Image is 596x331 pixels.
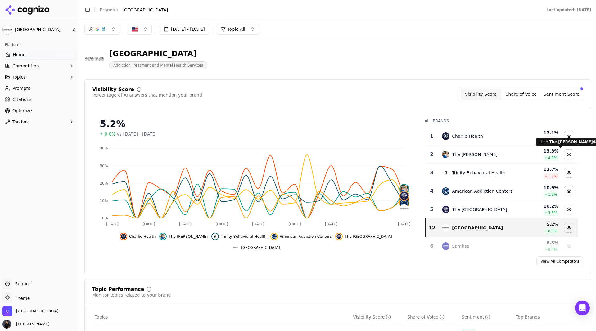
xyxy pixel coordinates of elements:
[12,74,26,80] span: Topics
[548,137,558,142] span: 1.2 %
[452,188,512,194] div: American Addiction Centers
[461,89,501,100] button: Visibility Score
[100,146,108,150] tspan: 40%
[105,131,116,137] span: 0.0%
[2,40,77,50] div: Platform
[345,234,392,239] span: The [GEOGRAPHIC_DATA]
[122,7,168,13] span: [GEOGRAPHIC_DATA]
[452,243,469,249] div: Samhsa
[428,206,436,213] div: 5
[12,108,32,114] span: Optimize
[92,87,134,92] div: Visibility Score
[325,222,338,226] tspan: [DATE]
[501,89,541,100] button: Share of Voice
[160,234,165,239] img: the meadows
[92,92,202,98] div: Percentage of AI answers that mention your brand
[425,164,578,182] tr: 3trinity behavioral healthTrinity Behavioral Health12.7%1.7%Hide trinity behavioral health data
[169,234,208,239] span: The [PERSON_NAME]
[425,145,578,164] tr: 2the meadowsThe [PERSON_NAME]13.3%4.8%Hide the meadows data
[2,50,77,60] a: Home
[519,221,558,228] div: 5.2 %
[425,182,578,200] tr: 4american addiction centersAmerican Addiction Centers10.9%1.9%Hide american addiction centers data
[452,151,498,158] div: The [PERSON_NAME]
[564,241,574,251] button: Show samhsa data
[12,296,30,301] span: Theme
[92,292,171,298] div: Monitor topics related to your brand
[2,117,77,127] button: Toolbox
[548,192,558,197] span: 1.9 %
[13,52,25,58] span: Home
[398,222,411,226] tspan: [DATE]
[548,155,558,160] span: 4.8 %
[428,132,436,140] div: 1
[564,149,574,159] button: Hide the meadows data
[100,118,412,130] div: 5.2%
[425,118,578,123] div: All Brands
[109,61,207,69] span: Addiction Treatment and Mental Health Services
[15,27,69,33] span: [GEOGRAPHIC_DATA]
[120,233,156,240] button: Hide charlie health data
[12,63,39,69] span: Competition
[142,222,155,226] tspan: [DATE]
[2,320,50,329] button: Open user button
[442,206,449,213] img: the recovery village
[132,26,138,32] img: US
[548,247,558,252] span: 0.3 %
[564,168,574,178] button: Hide trinity behavioral health data
[179,222,192,226] tspan: [DATE]
[519,148,558,154] div: 13.3 %
[564,205,574,214] button: Hide the recovery village data
[159,233,208,240] button: Hide the meadows data
[12,85,30,91] span: Prompts
[221,234,267,239] span: Trinity Behavioral Health
[575,301,590,315] div: Open Intercom Messenger
[428,242,436,250] div: 6
[549,140,593,144] span: The [PERSON_NAME]
[270,233,332,240] button: Hide american addiction centers data
[452,170,505,176] div: Trinity Behavioral Health
[564,223,574,233] button: Hide cornerstone healing center data
[519,203,558,209] div: 10.2 %
[519,185,558,191] div: 10.9 %
[519,130,558,136] div: 17.1 %
[109,49,207,59] div: [GEOGRAPHIC_DATA]
[428,224,436,232] div: 12
[232,244,280,251] button: Hide cornerstone healing center data
[100,181,108,186] tspan: 20%
[442,151,449,158] img: the meadows
[452,206,507,213] div: The [GEOGRAPHIC_DATA]
[213,234,218,239] img: trinity behavioral health
[407,314,445,320] div: Share of Voice
[2,72,77,82] button: Topics
[541,89,582,100] button: Sentiment Score
[428,151,436,158] div: 2
[2,106,77,116] a: Optimize
[100,7,168,13] nav: breadcrumb
[106,222,119,226] tspan: [DATE]
[428,169,436,177] div: 3
[452,225,503,231] div: [GEOGRAPHIC_DATA]
[548,229,558,234] span: 0.0 %
[513,310,583,324] th: Top Brands
[519,240,558,246] div: 8.3 %
[100,199,108,203] tspan: 10%
[548,174,558,179] span: 1.7 %
[211,233,267,240] button: Hide trinity behavioral health data
[405,310,459,324] th: shareOfVoice
[335,233,392,240] button: Hide the recovery village data
[442,224,449,232] img: cornerstone healing center
[425,127,578,145] tr: 1charlie healthCharlie Health17.1%1.2%Hide charlie health data
[548,210,558,215] span: 3.5 %
[425,219,578,237] tr: 12cornerstone healing center[GEOGRAPHIC_DATA]5.2%0.0%Hide cornerstone healing center data
[288,222,301,226] tspan: [DATE]
[2,306,12,316] img: Cornerstone Healing Center
[452,133,483,139] div: Charlie Health
[100,164,108,168] tspan: 30%
[252,222,265,226] tspan: [DATE]
[425,237,578,255] tr: 6samhsaSamhsa8.3%0.3%Show samhsa data
[536,256,583,266] a: View All Competitors
[117,131,157,137] span: vs [DATE] - [DATE]
[442,132,449,140] img: charlie health
[2,320,11,329] img: Susana Spiegel
[564,131,574,141] button: Hide charlie health data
